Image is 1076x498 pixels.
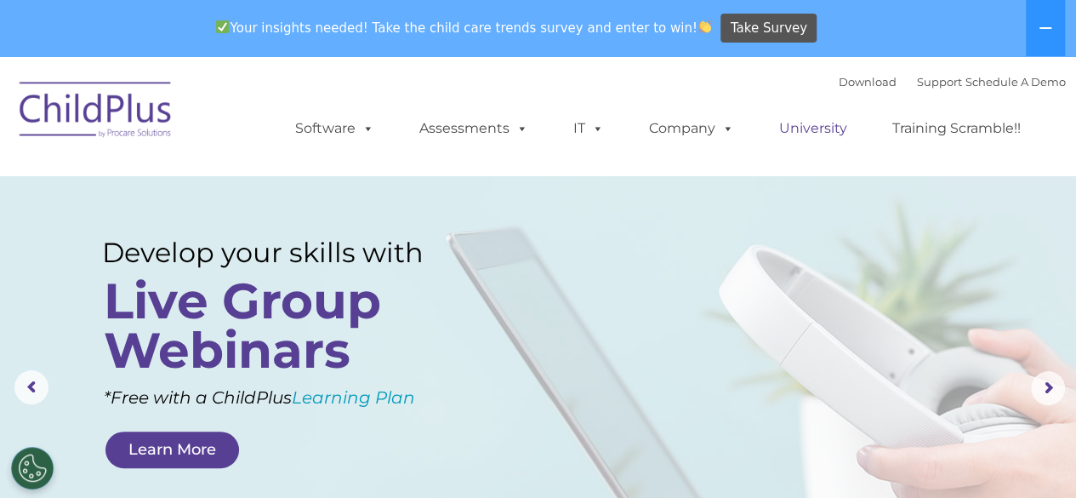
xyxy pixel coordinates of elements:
a: University [762,112,864,146]
span: Take Survey [731,14,807,43]
img: ✅ [216,20,229,33]
rs-layer: Live Group Webinars [104,277,453,375]
a: Learning Plan [292,387,415,408]
a: Support [917,75,962,89]
a: Assessments [402,112,545,146]
span: Last name [236,112,288,125]
img: 👏 [698,20,711,33]
a: Download [839,75,897,89]
a: Take Survey [720,14,817,43]
a: Software [278,112,391,146]
a: Training Scramble!! [875,112,1038,146]
span: Phone number [236,182,309,195]
a: Company [632,112,751,146]
rs-layer: *Free with a ChildPlus [104,381,484,414]
font: | [839,75,1066,89]
a: Schedule A Demo [965,75,1066,89]
img: ChildPlus by Procare Solutions [11,70,181,155]
rs-layer: Develop your skills with [102,237,458,269]
span: Your insights needed! Take the child care trends survey and enter to win! [209,11,719,44]
a: IT [556,112,621,146]
a: Learn More [105,432,239,468]
button: Cookies Settings [11,447,54,489]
